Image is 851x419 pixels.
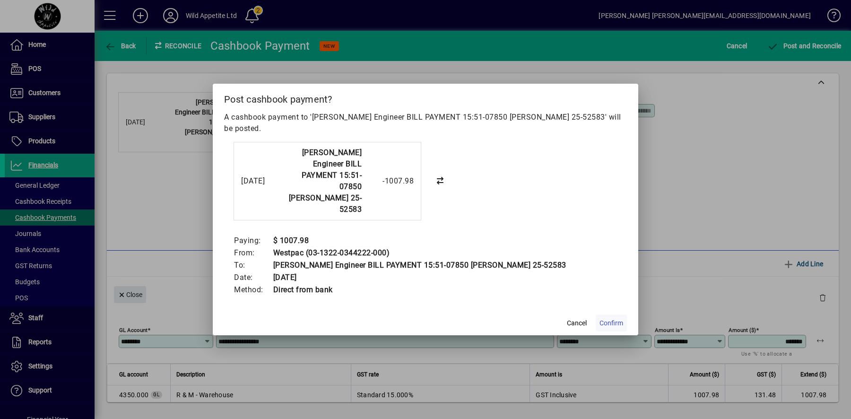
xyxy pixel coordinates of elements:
button: Confirm [596,314,627,332]
td: Westpac (03-1322-0344222-000) [273,247,566,259]
h2: Post cashbook payment? [213,84,638,111]
td: From: [234,247,273,259]
div: [DATE] [241,175,279,187]
span: Cancel [567,318,587,328]
td: [DATE] [273,271,566,284]
td: Date: [234,271,273,284]
td: $ 1007.98 [273,235,566,247]
td: [PERSON_NAME] Engineer BILL PAYMENT 15:51-07850 [PERSON_NAME] 25-52583 [273,259,566,271]
td: Paying: [234,235,273,247]
td: Direct from bank [273,284,566,296]
button: Cancel [562,314,592,332]
p: A cashbook payment to '[PERSON_NAME] Engineer BILL PAYMENT 15:51-07850 [PERSON_NAME] 25-52583' wi... [224,112,627,134]
strong: [PERSON_NAME] Engineer BILL PAYMENT 15:51-07850 [PERSON_NAME] 25-52583 [289,148,362,214]
div: -1007.98 [366,175,414,187]
td: Method: [234,284,273,296]
span: Confirm [599,318,623,328]
td: To: [234,259,273,271]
